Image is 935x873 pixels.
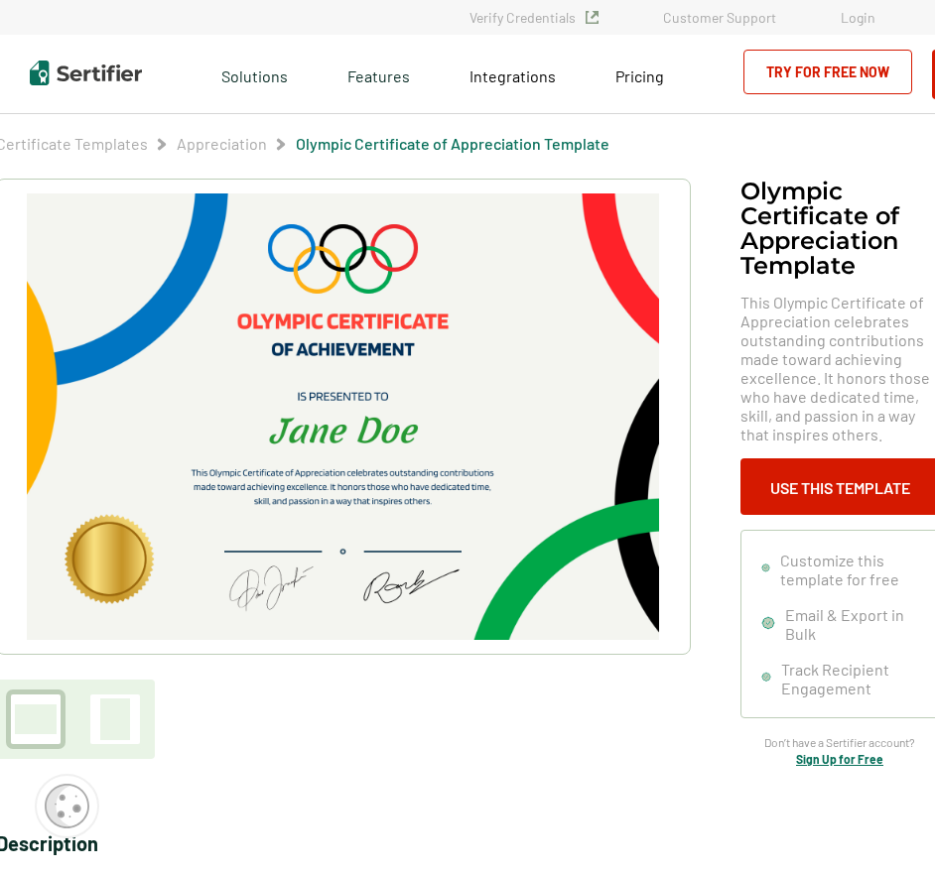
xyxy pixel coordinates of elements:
img: Cookie Popup Icon [45,784,89,828]
a: Customer Support [663,9,776,26]
span: Pricing [615,66,664,85]
span: Features [347,62,410,86]
span: Appreciation [177,134,267,154]
span: Solutions [221,62,288,86]
a: Sign Up for Free [796,752,883,766]
a: Appreciation [177,134,267,153]
a: Login [841,9,875,26]
a: Olympic Certificate of Appreciation​ Template [296,134,609,153]
span: Olympic Certificate of Appreciation​ Template [296,134,609,154]
img: Verified [586,11,599,24]
span: Track Recipient Engagement [781,660,918,697]
span: Integrations [469,66,556,85]
span: Don’t have a Sertifier account? [764,733,915,752]
span: Email & Export in Bulk [785,605,919,643]
a: Pricing [615,62,664,86]
a: Integrations [469,62,556,86]
iframe: Chat Widget [836,778,935,873]
span: Customize this template for free [780,551,918,588]
img: Sertifier | Digital Credentialing Platform [30,61,142,85]
a: Try for Free Now [743,50,912,94]
img: Olympic Certificate of Appreciation​ Template [27,193,658,640]
a: Verify Credentials [469,9,599,26]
